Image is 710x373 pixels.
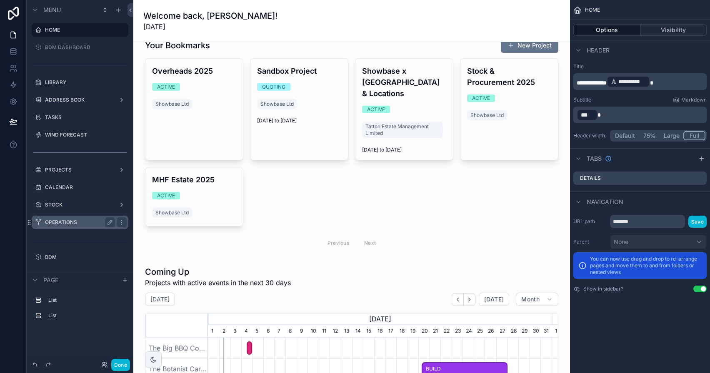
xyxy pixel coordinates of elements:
[45,114,127,121] label: TASKS
[573,63,707,70] label: Title
[247,341,254,355] span: rec25972f2mg6jn4as
[580,175,601,182] label: Details
[45,27,123,33] label: HOME
[683,131,705,140] button: Full
[247,341,252,355] div: rec25972f2mg6jn4as
[111,359,130,371] button: Done
[45,254,127,261] label: BDM
[573,97,591,103] label: Subtitle
[45,219,112,226] label: OPERATIONS
[673,97,707,103] a: Markdown
[45,97,115,103] label: ADDRESS BOOK
[660,131,683,140] button: Large
[614,238,628,246] span: None
[610,235,707,249] button: None
[573,107,707,123] div: scrollable content
[45,132,127,138] label: WIND FORECAST
[573,218,607,225] label: URL path
[587,154,602,163] span: Tabs
[48,312,125,319] label: List
[573,239,607,245] label: Parent
[573,24,640,36] button: Options
[587,198,623,206] span: Navigation
[45,79,127,86] label: LIBRARY
[45,167,115,173] label: PROJECTS
[640,24,707,36] button: Visibility
[590,256,702,276] p: You can now use drag and drop to re-arrange pages and move them to and from folders or nested views
[43,6,61,14] span: Menu
[681,97,707,103] span: Markdown
[611,131,639,140] button: Default
[43,276,58,284] span: Page
[585,7,600,13] span: HOME
[145,338,208,358] div: The Big BBQ Community Cookout @ MHF
[573,73,707,90] div: scrollable content
[688,216,707,228] button: Save
[48,297,125,303] label: List
[45,184,127,191] label: CALENDAR
[143,22,277,32] span: [DATE]
[143,10,277,22] h1: Welcome back, [PERSON_NAME]!
[583,286,623,292] label: Show in sidebar?
[573,132,607,139] label: Header width
[639,131,660,140] button: 75%
[45,201,115,208] label: STOCK
[587,46,610,55] span: Header
[27,290,133,331] div: scrollable content
[45,44,127,51] label: BDM DASHBOARD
